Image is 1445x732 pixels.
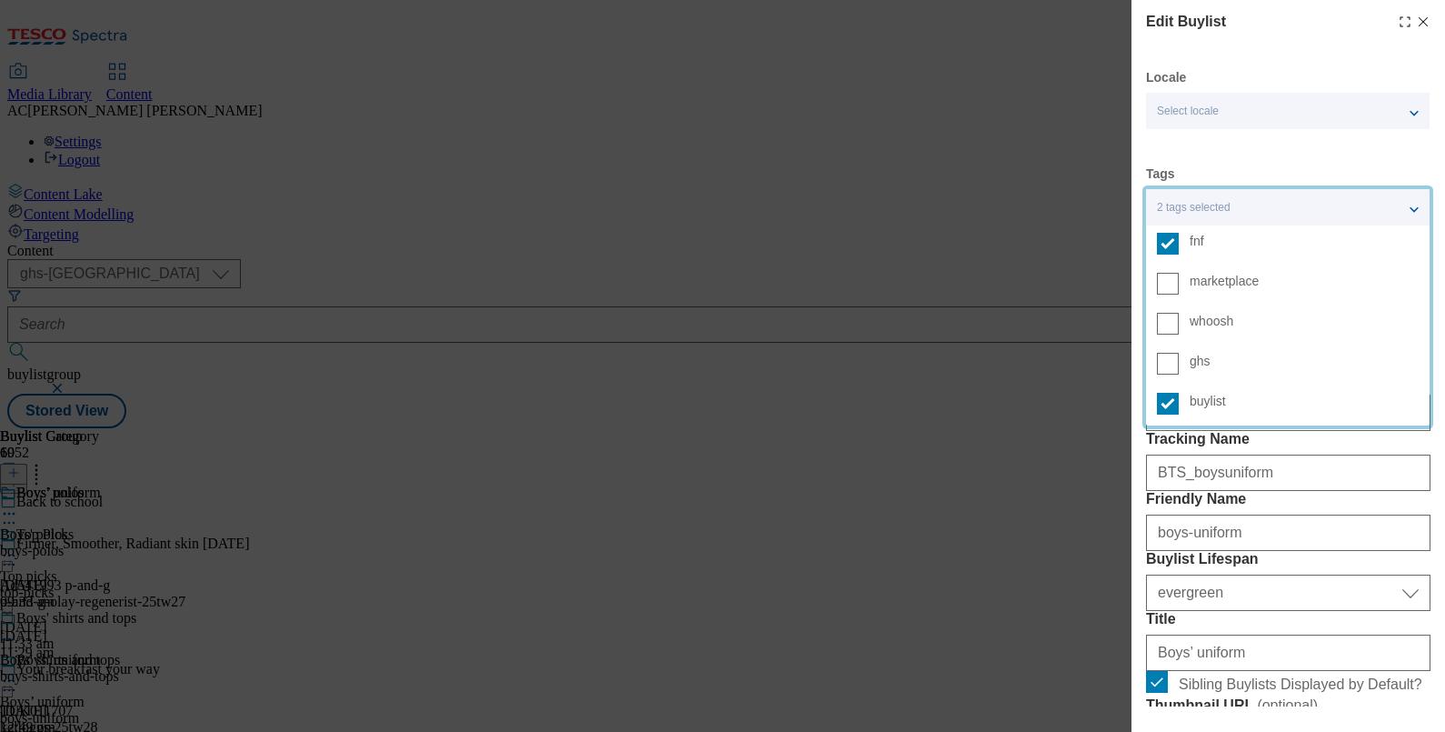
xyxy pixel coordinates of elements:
input: Enter Title [1146,635,1430,671]
label: Tracking Name [1146,431,1430,447]
input: Enter Tracking Name [1146,455,1430,491]
input: Enter Friendly Name [1146,515,1430,551]
span: buylist [1190,396,1226,406]
span: fnf [1190,236,1204,246]
span: 2 tags selected [1157,201,1231,215]
span: marketplace [1190,276,1259,286]
span: ghs [1190,356,1211,366]
button: Select locale [1146,93,1430,129]
label: Locale [1146,73,1186,83]
span: Select locale [1157,105,1219,118]
span: ( optional ) [1257,697,1318,713]
button: 2 tags selected [1146,189,1430,226]
span: whoosh [1190,316,1233,326]
label: Buylist Lifespan [1146,551,1430,567]
span: Sibling Buylists Displayed by Default? [1179,677,1422,693]
label: Thumbnail URL [1146,697,1430,715]
label: Title [1146,611,1430,627]
label: Tags [1146,169,1175,179]
label: Friendly Name [1146,491,1430,507]
h4: Edit Buylist [1146,11,1226,33]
